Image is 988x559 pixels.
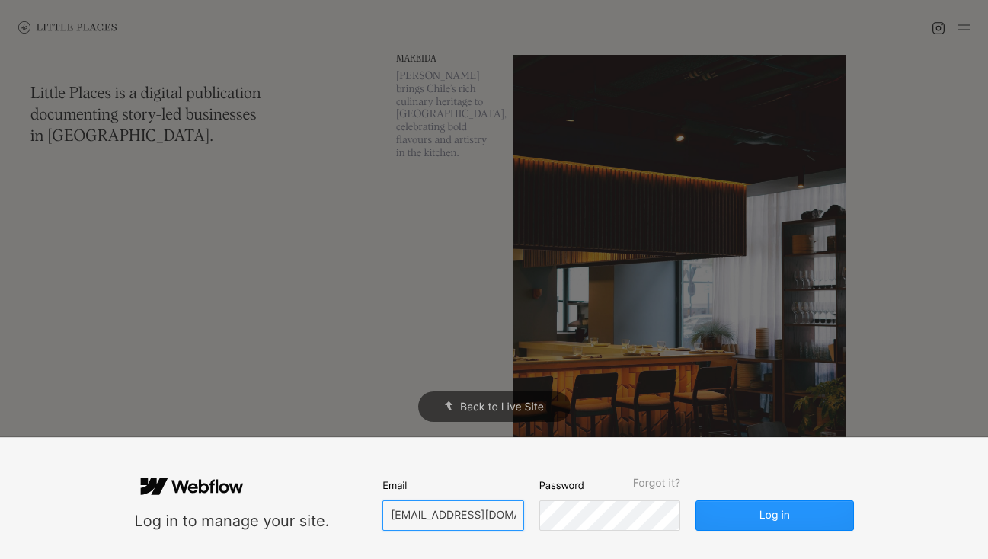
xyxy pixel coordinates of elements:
button: Log in [695,500,853,531]
span: Email [382,479,407,493]
span: Password [539,479,584,493]
div: Log in to manage your site. [135,511,330,532]
span: Back to Live Site [460,401,544,414]
span: Forgot it? [633,478,680,490]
